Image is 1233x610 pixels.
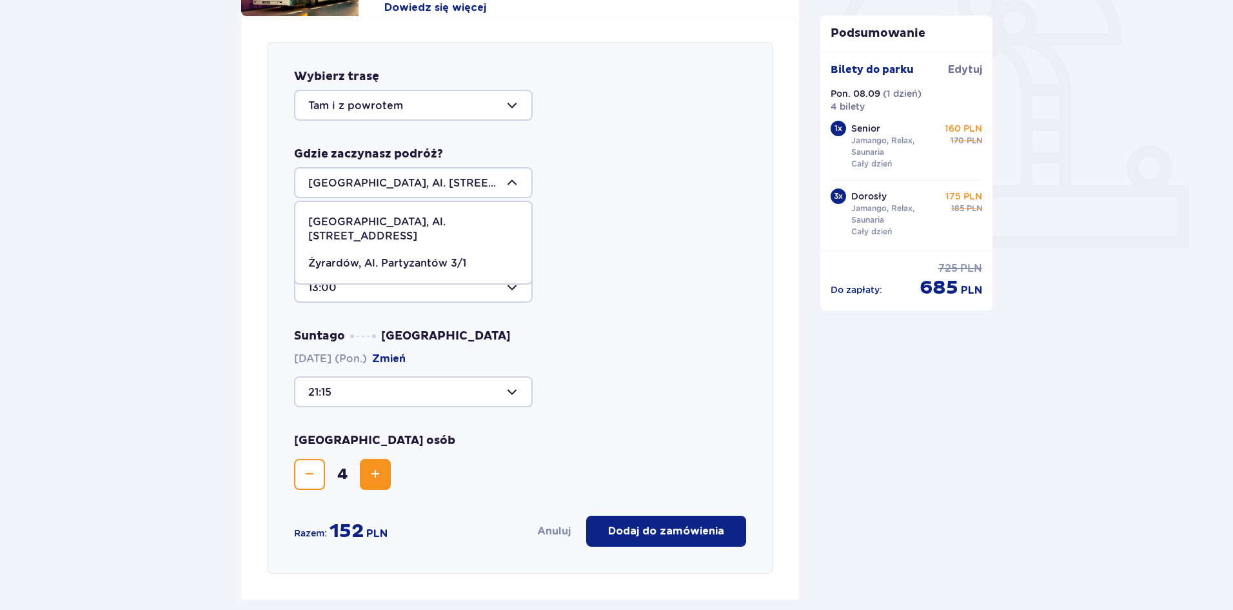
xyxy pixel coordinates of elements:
p: 725 [938,261,958,276]
p: Cały dzień [851,158,892,170]
p: 160 PLN [945,122,982,135]
p: 4 bilety [831,100,865,113]
p: 175 PLN [945,190,982,203]
p: Cały dzień [851,226,892,238]
p: PLN [967,135,982,147]
div: 1 x [831,121,846,136]
p: Podsumowanie [820,26,993,41]
button: Dowiedz się więcej [384,1,486,15]
p: Do zapłaty : [831,283,882,296]
p: Jamango, Relax, Saunaria [851,203,940,226]
button: Increase [360,459,391,490]
p: Żyrardów, Al. Partyzantów 3/1 [308,256,466,270]
div: 3 x [831,188,846,204]
button: Anuluj [537,524,571,538]
p: Pon. 08.09 [831,87,880,100]
p: 185 [951,203,964,214]
p: PLN [960,261,982,276]
p: 685 [920,276,958,300]
span: [GEOGRAPHIC_DATA] [381,329,511,344]
p: Gdzie zaczynasz podróż? [294,147,443,162]
p: Jamango, Relax, Saunaria [851,135,940,158]
span: Suntago [294,329,345,344]
span: 4 [328,465,357,484]
p: PLN [366,527,388,541]
p: [GEOGRAPHIC_DATA] osób [294,433,455,449]
img: dots [350,334,376,338]
p: PLN [961,283,982,298]
button: Dodaj do zamówienia [586,516,746,547]
p: ( 1 dzień ) [883,87,922,100]
button: Zmień [372,352,406,366]
p: 152 [330,519,364,544]
button: Decrease [294,459,325,490]
p: Dodaj do zamówienia [608,524,724,538]
p: Dorosły [851,190,887,203]
a: Edytuj [948,63,982,77]
p: Razem: [294,527,327,540]
p: PLN [967,203,982,214]
p: [GEOGRAPHIC_DATA], Al. [STREET_ADDRESS] [308,215,518,243]
p: Wybierz trasę [294,69,379,85]
p: Bilety do parku [831,63,914,77]
p: 170 [951,135,964,147]
p: Senior [851,122,880,135]
span: [DATE] (Pon.) [294,352,406,366]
